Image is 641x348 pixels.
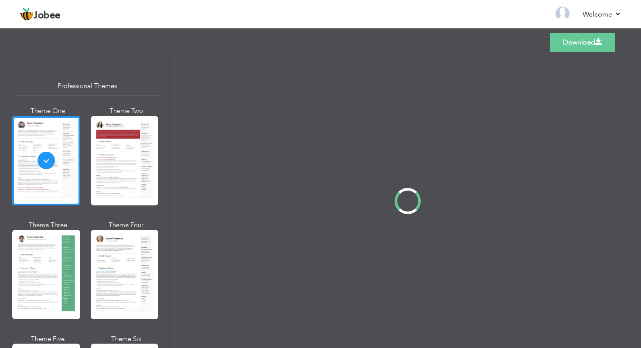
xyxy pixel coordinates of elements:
[556,7,569,20] img: Profile Img
[20,7,34,21] img: jobee.io
[34,11,61,20] span: Jobee
[583,9,621,20] a: Welcome
[20,7,61,21] a: Jobee
[550,33,615,52] a: Download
